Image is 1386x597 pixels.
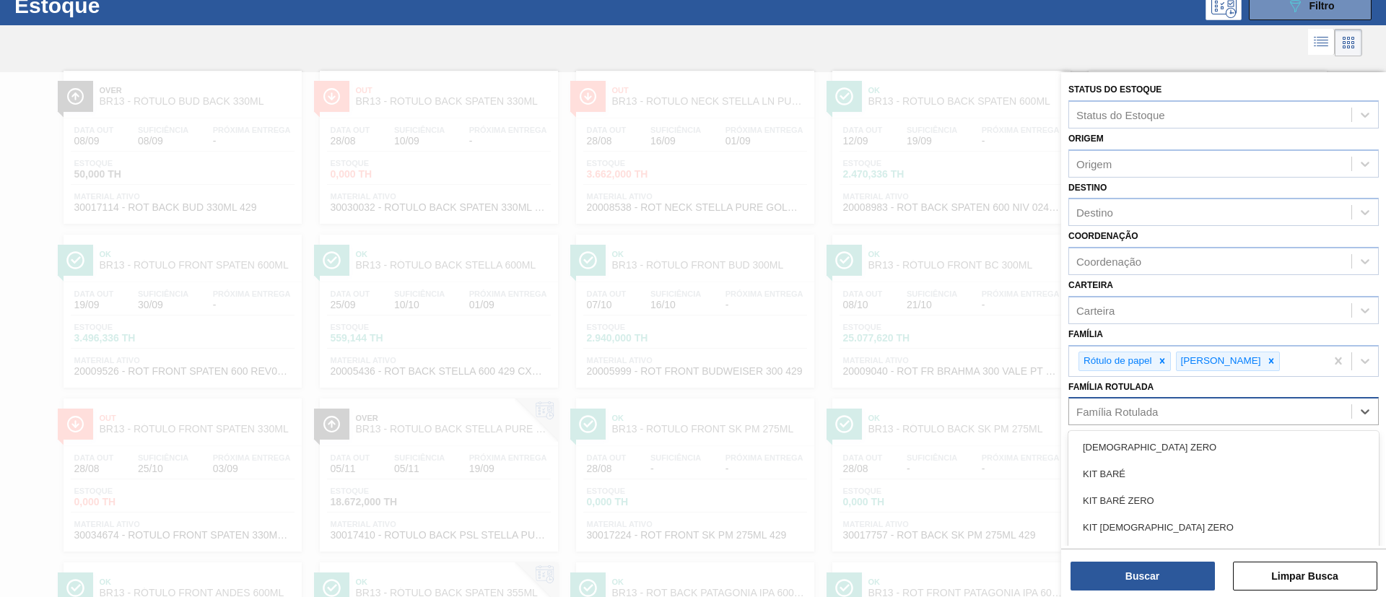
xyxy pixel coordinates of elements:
[1068,183,1107,193] label: Destino
[1068,487,1379,514] div: KIT BARÉ ZERO
[1076,206,1113,219] div: Destino
[1068,461,1379,487] div: KIT BARÉ
[1068,434,1379,461] div: [DEMOGRAPHIC_DATA] ZERO
[1177,352,1263,370] div: [PERSON_NAME]
[1068,514,1379,541] div: KIT [DEMOGRAPHIC_DATA] ZERO
[1076,256,1141,268] div: Coordenação
[309,60,565,224] a: ÍconeOutBR13 - RÓTULO BACK SPATEN 330MLData out28/08Suficiência10/09Próxima Entrega-Estoque0,000 ...
[1068,231,1138,241] label: Coordenação
[1335,29,1362,56] div: Visão em Cards
[1078,60,1334,224] a: ÍconeOkBR13 - RÓTULO NECK STELLA 600MLData out11/09Suficiência20/09Próxima Entrega-Estoque790,144...
[1076,406,1158,418] div: Família Rotulada
[1076,304,1115,316] div: Carteira
[565,60,821,224] a: ÍconeOutBR13 - RÓTULO NECK STELLA LN PURE GOLD 330MLData out28/08Suficiência16/09Próxima Entrega0...
[1308,29,1335,56] div: Visão em Lista
[1068,329,1103,339] label: Família
[1068,280,1113,290] label: Carteira
[1068,430,1141,440] label: Material ativo
[1076,157,1112,170] div: Origem
[821,60,1078,224] a: ÍconeOkBR13 - RÓTULO BACK SPATEN 600MLData out12/09Suficiência19/09Próxima Entrega-Estoque2.470,3...
[1068,134,1104,144] label: Origem
[1068,382,1154,392] label: Família Rotulada
[53,60,309,224] a: ÍconeOverBR13 - RÓTULO BUD BACK 330MLData out08/09Suficiência08/09Próxima Entrega-Estoque50,000 T...
[1068,541,1379,567] div: KIT FUSION GOTENKS
[1079,352,1154,370] div: Rótulo de papel
[1068,84,1161,95] label: Status do Estoque
[1076,108,1165,121] div: Status do Estoque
